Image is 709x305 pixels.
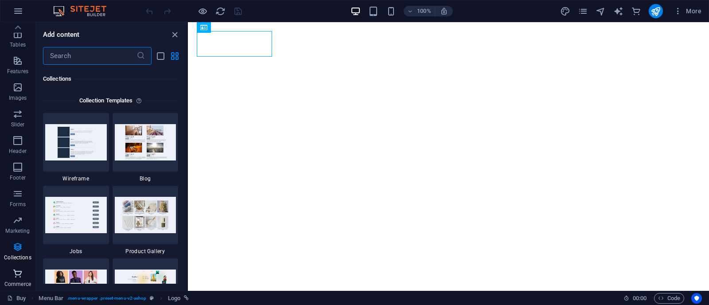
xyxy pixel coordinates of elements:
[651,6,661,16] i: Publish
[654,293,684,304] button: Code
[578,6,588,16] i: Pages (Ctrl+Alt+S)
[67,293,146,304] span: . menu-wrapper .preset-menu-v2-ashop
[633,293,647,304] span: 00 00
[43,47,136,65] input: Search
[43,186,109,255] div: Jobs
[613,6,623,16] i: AI Writer
[670,4,705,18] button: More
[39,293,189,304] nav: breadcrumb
[113,113,179,182] div: Blog
[631,6,642,16] button: commerce
[43,74,178,84] h6: Collections
[596,6,606,16] i: Navigator
[215,6,226,16] i: Reload page
[674,7,701,16] span: More
[115,124,176,160] img: blog_extension.jpg
[10,41,26,48] p: Tables
[7,68,28,75] p: Features
[155,51,166,61] button: list-view
[9,94,27,102] p: Images
[113,186,179,255] div: Product Gallery
[45,124,107,160] img: wireframe_extension.jpg
[43,175,109,182] span: Wireframe
[4,281,31,288] p: Commerce
[113,248,179,255] span: Product Gallery
[43,29,80,40] h6: Add content
[658,293,680,304] span: Code
[9,148,27,155] p: Header
[39,293,63,304] span: Click to select. Double-click to edit
[197,6,208,16] button: Click here to leave preview mode and continue editing
[631,6,641,16] i: Commerce
[560,6,571,16] button: design
[691,293,702,304] button: Usercentrics
[43,248,109,255] span: Jobs
[578,6,588,16] button: pages
[440,7,448,15] i: On resize automatically adjust zoom level to fit chosen device.
[76,95,136,106] h6: Collection Templates
[623,293,647,304] h6: Session time
[10,201,26,208] p: Forms
[649,4,663,18] button: publish
[115,197,176,233] img: product_gallery_extension.jpg
[10,174,26,181] p: Footer
[613,6,624,16] button: text_generator
[184,296,189,301] i: This element is linked
[215,6,226,16] button: reload
[168,293,180,304] span: Click to select. Double-click to edit
[596,6,606,16] button: navigator
[150,296,154,301] i: This element is a customizable preset
[11,121,25,128] p: Slider
[51,6,117,16] img: Editor Logo
[417,6,431,16] h6: 100%
[4,254,31,261] p: Collections
[45,197,107,233] img: jobs_extension.jpg
[43,113,109,182] div: Wireframe
[136,95,145,106] i: Each template - except the Collections listing - comes with a preconfigured design and collection...
[169,29,180,40] button: close panel
[7,293,26,304] a: Click to cancel selection. Double-click to open Pages
[113,175,179,182] span: Blog
[639,295,640,301] span: :
[404,6,435,16] button: 100%
[560,6,570,16] i: Design (Ctrl+Alt+Y)
[5,227,30,235] p: Marketing
[169,51,180,61] button: grid-view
